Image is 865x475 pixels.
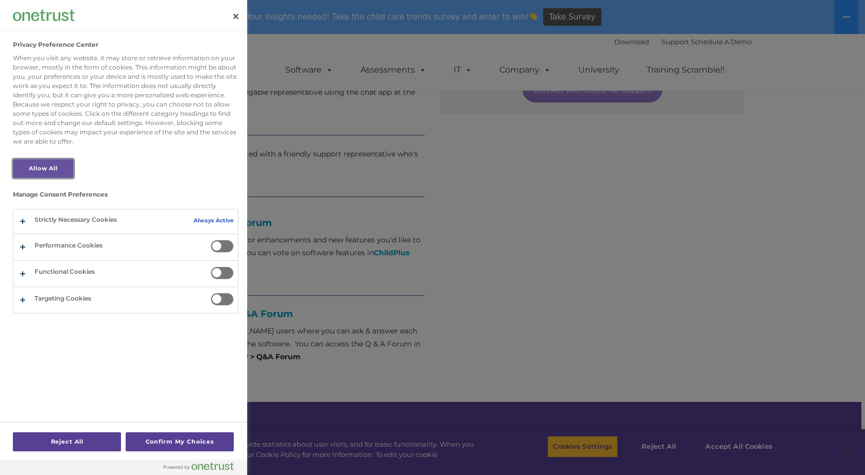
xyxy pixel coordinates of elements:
[164,462,242,475] a: Powered by OneTrust Opens in a new Tab
[13,41,98,48] h2: Privacy Preference Center
[13,159,74,178] button: Allow All
[164,462,234,470] img: Powered by OneTrust Opens in a new Tab
[13,432,121,451] button: Reject All
[13,10,75,21] img: Company Logo
[126,432,234,451] button: Confirm My Choices
[13,5,75,26] div: Company Logo
[224,5,247,28] button: Close
[13,191,238,203] h3: Manage Consent Preferences
[13,54,238,146] div: When you visit any website, it may store or retrieve information on your browser, mostly in the f...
